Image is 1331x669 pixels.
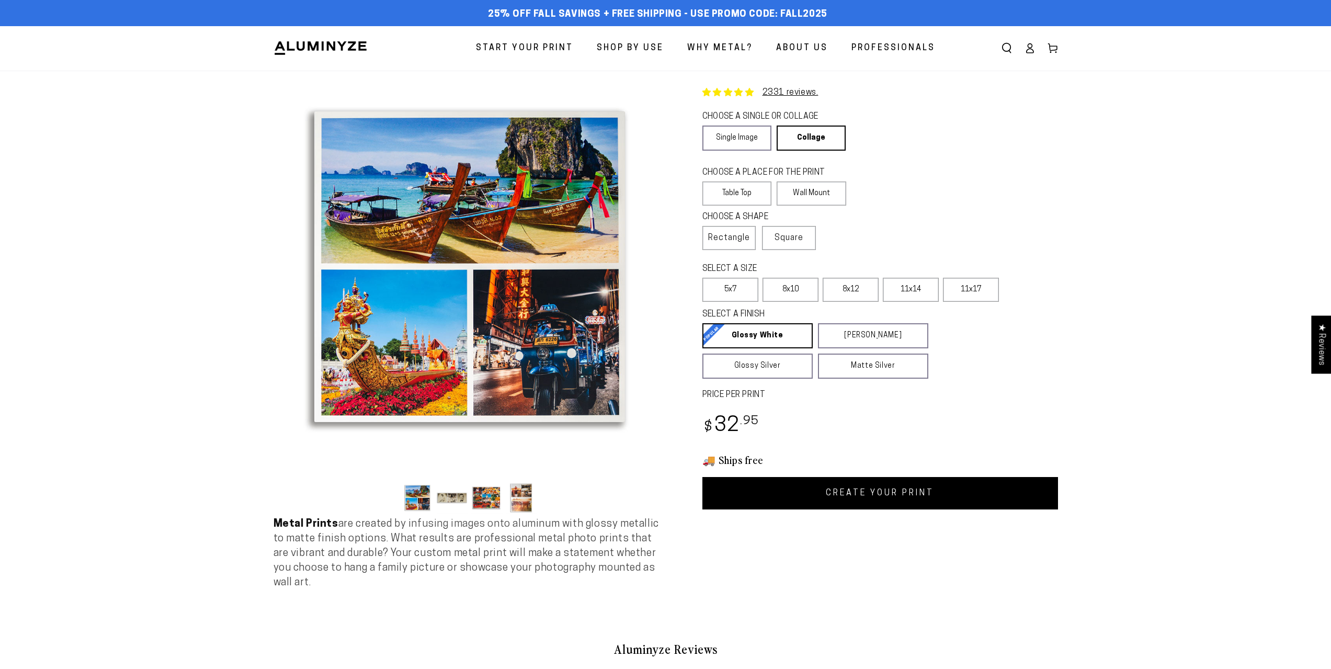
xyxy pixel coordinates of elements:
summary: Search our site [995,37,1018,60]
a: Start Your Print [468,35,581,62]
h3: 🚚 Ships free [702,453,1058,467]
button: Load image 1 in gallery view [402,482,434,514]
a: CREATE YOUR PRINT [702,477,1058,509]
sup: .95 [740,415,759,427]
button: Load image 4 in gallery view [506,482,537,514]
span: Rectangle [708,232,750,244]
a: Single Image [702,126,771,151]
a: Shop By Use [589,35,672,62]
a: [PERSON_NAME] [818,323,928,348]
label: 11x17 [943,278,999,302]
h2: Aluminyze Reviews [360,640,971,658]
legend: CHOOSE A SINGLE OR COLLAGE [702,111,836,123]
img: Aluminyze [274,40,368,56]
a: Glossy White [702,323,813,348]
span: Start Your Print [476,41,573,56]
legend: CHOOSE A PLACE FOR THE PRINT [702,167,837,179]
span: Why Metal? [687,41,753,56]
span: Shop By Use [597,41,664,56]
a: Glossy Silver [702,354,813,379]
a: Matte Silver [818,354,928,379]
a: Professionals [844,35,943,62]
span: Square [775,232,803,244]
bdi: 32 [702,416,759,436]
legend: SELECT A FINISH [702,309,903,321]
label: Table Top [702,182,772,206]
a: Why Metal? [679,35,760,62]
legend: CHOOSE A SHAPE [702,211,806,223]
strong: Metal Prints [274,519,338,529]
label: 8x10 [763,278,818,302]
label: PRICE PER PRINT [702,389,1058,401]
media-gallery: Gallery Viewer [274,71,666,517]
button: Load image 3 in gallery view [471,482,503,514]
span: $ [704,421,713,435]
span: 25% off FALL Savings + Free Shipping - Use Promo Code: FALL2025 [488,9,827,20]
a: About Us [768,35,836,62]
span: are created by infusing images onto aluminum with glossy metallic to matte finish options. What r... [274,519,659,588]
span: Professionals [851,41,935,56]
button: Load image 2 in gallery view [437,482,468,514]
legend: SELECT A SIZE [702,263,912,275]
span: About Us [776,41,828,56]
label: 5x7 [702,278,758,302]
a: Collage [777,126,846,151]
div: Click to open Judge.me floating reviews tab [1311,315,1331,373]
a: 2331 reviews. [763,88,818,97]
label: Wall Mount [777,182,846,206]
label: 8x12 [823,278,879,302]
label: 11x14 [883,278,939,302]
